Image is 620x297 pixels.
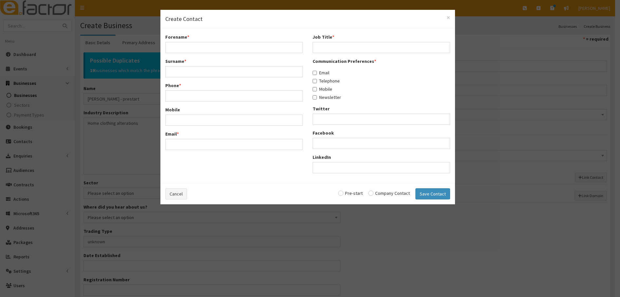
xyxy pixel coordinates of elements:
label: Facebook [313,130,334,136]
label: Communication Preferences [313,58,376,65]
label: Job Title [313,34,334,40]
label: Surname [165,58,186,65]
span: × [447,13,450,22]
label: Email [165,131,179,137]
label: Forename [165,34,189,40]
button: Save Contact [415,188,450,199]
label: Email [313,69,329,76]
label: Telephone [313,78,340,84]
input: Email [313,71,317,75]
label: Mobile [165,106,180,113]
button: Cancel [165,188,187,199]
label: Pre-start [338,191,363,195]
input: Newsletter [313,95,317,100]
label: Newsletter [313,94,341,101]
input: Mobile [313,87,317,91]
label: Mobile [313,86,332,92]
label: Twitter [313,105,330,112]
h4: Create Contact [165,15,450,23]
label: Phone [165,82,181,89]
input: Telephone [313,79,317,83]
button: Close [447,14,450,21]
label: Company Contact [368,191,410,195]
label: LinkedIn [313,154,331,160]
